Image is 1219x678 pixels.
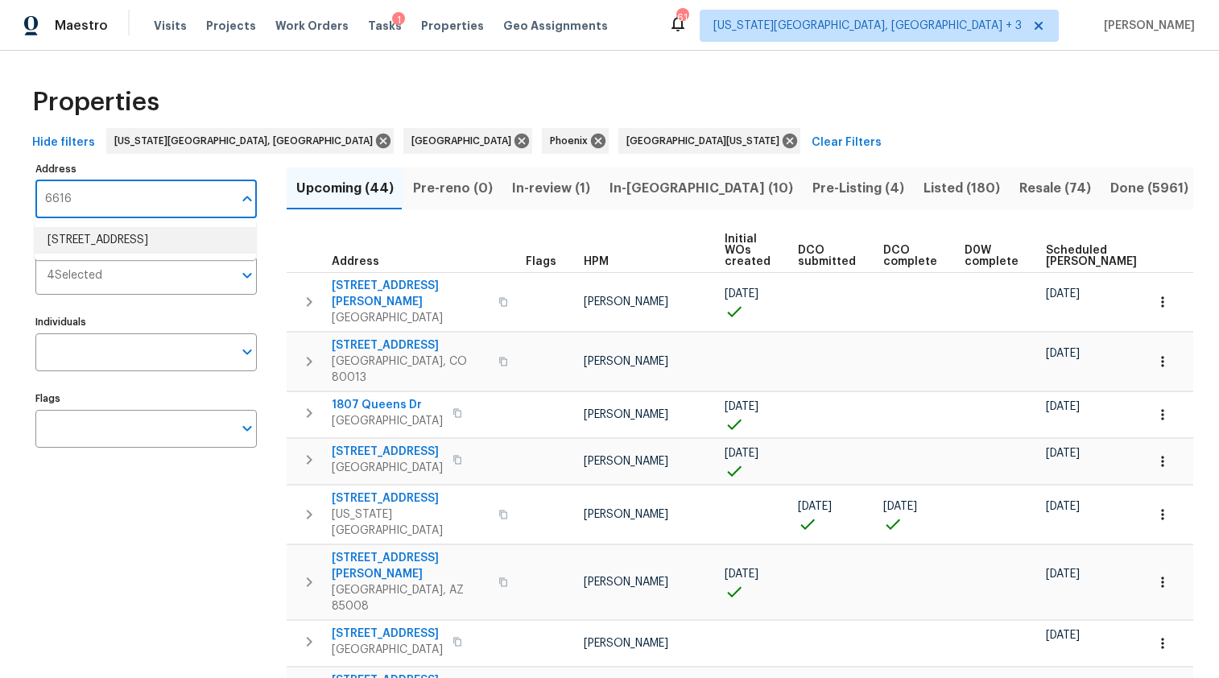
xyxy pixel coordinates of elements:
span: [DATE] [1046,448,1080,459]
span: [DATE] [1046,401,1080,412]
span: [GEOGRAPHIC_DATA], CO 80013 [332,353,489,386]
span: [STREET_ADDRESS][PERSON_NAME] [332,278,489,310]
span: [GEOGRAPHIC_DATA], AZ 85008 [332,582,489,614]
div: 1 [392,12,405,28]
span: Pre-reno (0) [413,177,493,200]
span: Initial WOs created [725,234,771,267]
span: Pre-Listing (4) [812,177,904,200]
span: In-[GEOGRAPHIC_DATA] (10) [609,177,793,200]
span: [STREET_ADDRESS] [332,490,489,506]
span: [PERSON_NAME] [584,509,668,520]
span: [DATE] [725,288,758,300]
span: [DATE] [883,501,917,512]
span: DCO submitted [798,245,856,267]
span: [STREET_ADDRESS] [332,337,489,353]
span: Geo Assignments [503,18,608,34]
span: Resale (74) [1019,177,1091,200]
span: [PERSON_NAME] [584,356,668,367]
span: Projects [206,18,256,34]
span: Done (5961) [1110,177,1188,200]
span: [PERSON_NAME] [584,409,668,420]
span: [GEOGRAPHIC_DATA] [332,310,489,326]
span: [GEOGRAPHIC_DATA] [332,642,443,658]
span: Hide filters [32,133,95,153]
span: Phoenix [550,133,594,149]
span: [US_STATE][GEOGRAPHIC_DATA], [GEOGRAPHIC_DATA] + 3 [713,18,1022,34]
span: [GEOGRAPHIC_DATA] [411,133,518,149]
span: 1807 Queens Dr [332,397,443,413]
span: [DATE] [1046,630,1080,641]
span: Clear Filters [812,133,882,153]
span: [GEOGRAPHIC_DATA] [332,413,443,429]
span: Upcoming (44) [296,177,394,200]
input: Search ... [35,180,233,218]
li: [STREET_ADDRESS] [35,227,256,254]
span: D0W complete [965,245,1019,267]
label: Individuals [35,317,257,327]
span: Properties [32,94,159,110]
div: [GEOGRAPHIC_DATA][US_STATE] [618,128,800,154]
span: [GEOGRAPHIC_DATA][US_STATE] [626,133,786,149]
button: Open [236,341,258,363]
button: Hide filters [26,128,101,158]
span: [DATE] [725,401,758,412]
span: [PERSON_NAME] [584,456,668,467]
span: [GEOGRAPHIC_DATA] [332,460,443,476]
div: [GEOGRAPHIC_DATA] [403,128,532,154]
span: [STREET_ADDRESS] [332,444,443,460]
span: HPM [584,256,609,267]
span: [DATE] [1046,501,1080,512]
span: Scheduled [PERSON_NAME] [1046,245,1137,267]
span: Address [332,256,379,267]
span: [DATE] [725,568,758,580]
span: 4 Selected [47,269,102,283]
button: Close [236,188,258,210]
div: 61 [676,10,688,26]
span: Tasks [368,20,402,31]
span: Flags [526,256,556,267]
span: [STREET_ADDRESS] [332,626,443,642]
span: [DATE] [725,448,758,459]
span: [STREET_ADDRESS][PERSON_NAME] [332,550,489,582]
span: Listed (180) [924,177,1000,200]
span: [PERSON_NAME] [584,638,668,649]
span: [DATE] [1046,348,1080,359]
span: [DATE] [798,501,832,512]
span: DCO complete [883,245,937,267]
div: Phoenix [542,128,609,154]
span: [PERSON_NAME] [1097,18,1195,34]
button: Clear Filters [805,128,888,158]
label: Flags [35,394,257,403]
span: Maestro [55,18,108,34]
span: Work Orders [275,18,349,34]
span: [PERSON_NAME] [584,577,668,588]
span: [DATE] [1046,568,1080,580]
button: Open [236,417,258,440]
span: Visits [154,18,187,34]
span: Properties [421,18,484,34]
div: [US_STATE][GEOGRAPHIC_DATA], [GEOGRAPHIC_DATA] [106,128,394,154]
span: In-review (1) [512,177,590,200]
span: [US_STATE][GEOGRAPHIC_DATA], [GEOGRAPHIC_DATA] [114,133,379,149]
label: Address [35,164,257,174]
span: [PERSON_NAME] [584,296,668,308]
span: [US_STATE][GEOGRAPHIC_DATA] [332,506,489,539]
span: [DATE] [1046,288,1080,300]
button: Open [236,264,258,287]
